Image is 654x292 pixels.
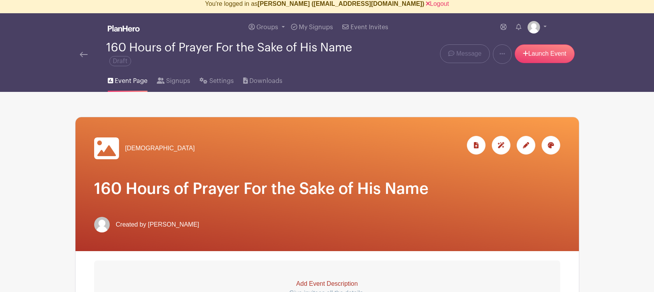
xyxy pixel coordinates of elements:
[115,76,147,86] span: Event Page
[80,52,88,57] img: back-arrow-29a5d9b10d5bd6ae65dc969a981735edf675c4d7a1fe02e03b50dbd4ba3cdb55.svg
[288,13,336,41] a: My Signups
[200,67,233,92] a: Settings
[258,0,424,7] b: [PERSON_NAME] ([EMAIL_ADDRESS][DOMAIN_NAME])
[116,220,199,229] span: Created by [PERSON_NAME]
[243,67,282,92] a: Downloads
[209,76,234,86] span: Settings
[515,44,575,63] a: Launch Event
[249,76,282,86] span: Downloads
[456,49,482,58] span: Message
[108,25,140,32] img: logo_white-6c42ec7e38ccf1d336a20a19083b03d10ae64f83f12c07503d8b9e83406b4c7d.svg
[109,56,131,66] span: Draft
[166,76,190,86] span: Signups
[299,24,333,30] span: My Signups
[256,24,278,30] span: Groups
[94,217,110,232] img: default-ce2991bfa6775e67f084385cd625a349d9dcbb7a52a09fb2fda1e96e2d18dcdb.png
[94,136,195,161] a: [DEMOGRAPHIC_DATA]
[440,44,489,63] a: Message
[108,67,147,92] a: Event Page
[245,13,288,41] a: Groups
[351,24,388,30] span: Event Invites
[125,144,195,153] span: [DEMOGRAPHIC_DATA]
[94,279,560,288] p: Add Event Description
[528,21,540,33] img: default-ce2991bfa6775e67f084385cd625a349d9dcbb7a52a09fb2fda1e96e2d18dcdb.png
[94,179,560,198] h1: 160 Hours of Prayer For the Sake of His Name
[157,67,190,92] a: Signups
[426,0,449,7] a: Logout
[106,41,358,67] div: 160 Hours of Prayer For the Sake of His Name
[339,13,391,41] a: Event Invites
